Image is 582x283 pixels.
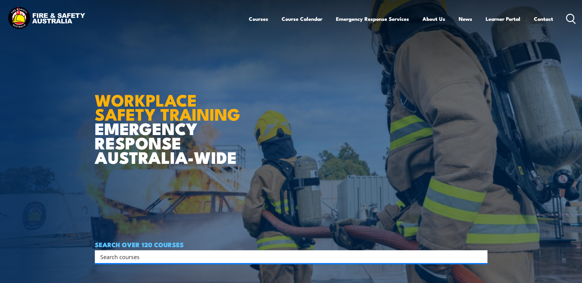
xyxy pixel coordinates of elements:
h1: EMERGENCY RESPONSE AUSTRALIA-WIDE [95,77,245,164]
a: Course Calendar [282,11,322,27]
a: About Us [422,11,445,27]
a: Learner Portal [486,11,520,27]
a: Courses [249,11,268,27]
a: Contact [534,11,553,27]
a: News [459,11,472,27]
form: Search form [102,252,475,261]
button: Search magnifier button [477,252,485,261]
a: Emergency Response Services [336,11,409,27]
h4: SEARCH OVER 120 COURSES [95,241,488,248]
strong: WORKPLACE SAFETY TRAINING [95,87,240,126]
input: Search input [100,252,474,261]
